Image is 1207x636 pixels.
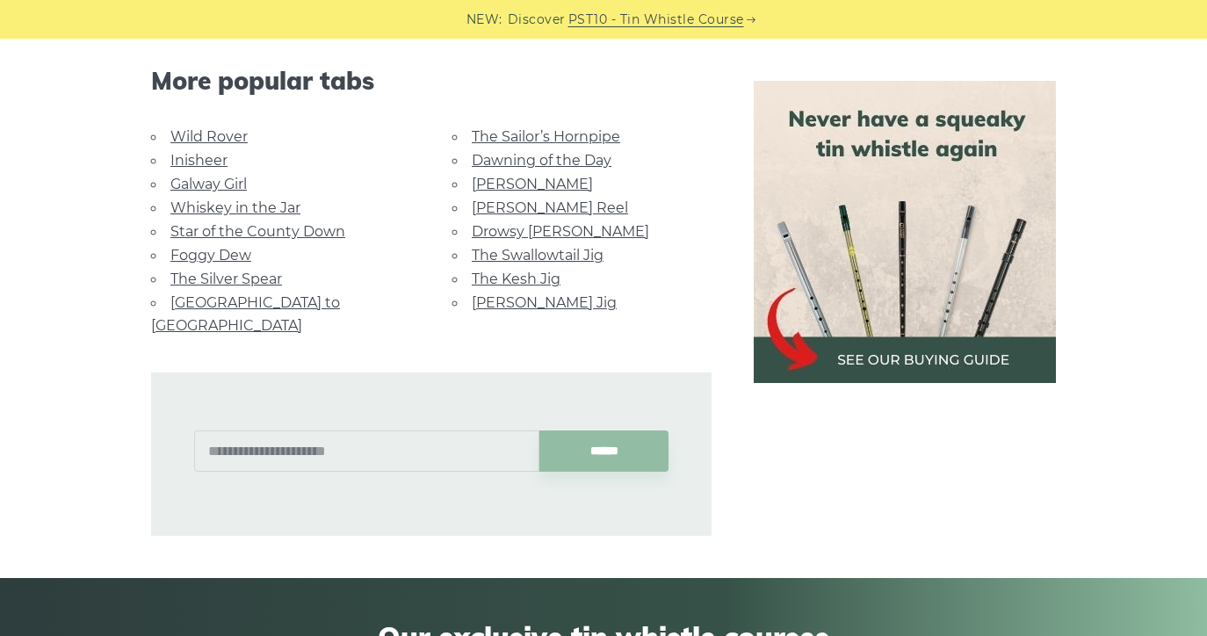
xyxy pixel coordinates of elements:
a: The Silver Spear [170,271,282,287]
a: The Sailor’s Hornpipe [472,128,620,145]
a: Drowsy [PERSON_NAME] [472,223,649,240]
a: [PERSON_NAME] Reel [472,199,628,216]
a: Foggy Dew [170,247,251,264]
a: [PERSON_NAME] Jig [472,294,617,311]
a: Galway Girl [170,176,247,192]
span: More popular tabs [151,66,712,96]
a: Whiskey in the Jar [170,199,300,216]
span: Discover [508,10,566,30]
img: tin whistle buying guide [754,81,1056,383]
a: The Swallowtail Jig [472,247,603,264]
span: NEW: [466,10,502,30]
a: Inisheer [170,152,228,169]
a: [PERSON_NAME] [472,176,593,192]
a: [GEOGRAPHIC_DATA] to [GEOGRAPHIC_DATA] [151,294,340,334]
a: Wild Rover [170,128,248,145]
a: Star of the County Down [170,223,345,240]
a: The Kesh Jig [472,271,560,287]
a: Dawning of the Day [472,152,611,169]
a: PST10 - Tin Whistle Course [568,10,744,30]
